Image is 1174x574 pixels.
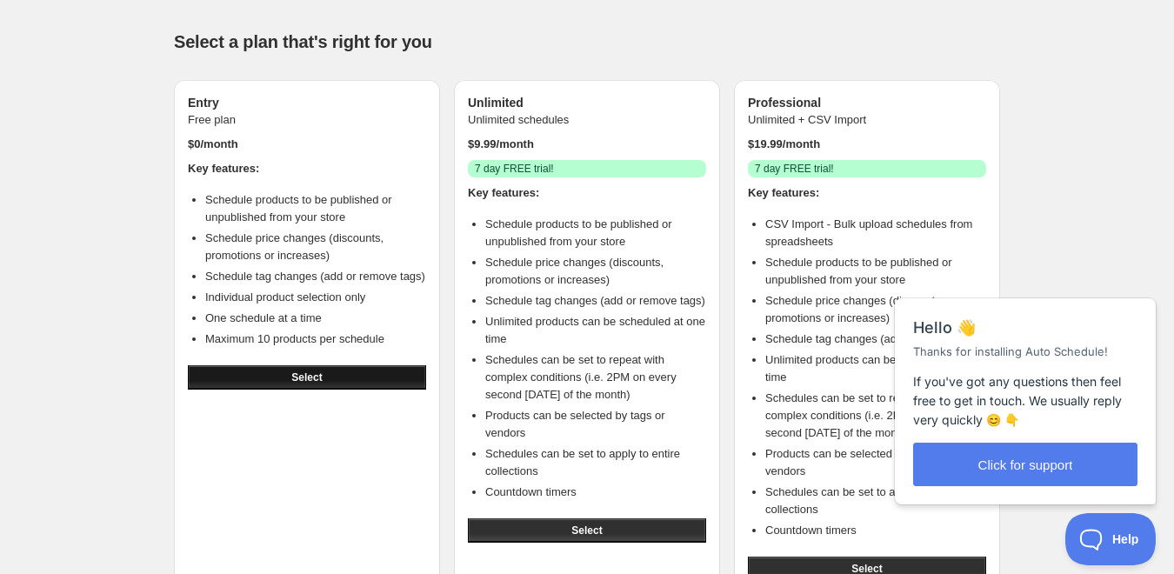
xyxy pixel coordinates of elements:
[291,370,322,384] span: Select
[765,445,986,480] li: Products can be selected by tags or vendors
[188,136,426,153] p: $ 0 /month
[205,310,426,327] li: One schedule at a time
[485,407,706,442] li: Products can be selected by tags or vendors
[765,390,986,442] li: Schedules can be set to repeat with complex conditions (i.e. 2PM on every second [DATE] of the mo...
[765,254,986,289] li: Schedule products to be published or unpublished from your store
[205,191,426,226] li: Schedule products to be published or unpublished from your store
[468,94,706,111] h3: Unlimited
[485,216,706,250] li: Schedule products to be published or unpublished from your store
[475,162,554,176] span: 7 day FREE trial!
[571,524,602,537] span: Select
[765,330,986,348] li: Schedule tag changes (add or remove tags)
[765,292,986,327] li: Schedule price changes (discounts, promotions or increases)
[188,365,426,390] button: Select
[188,160,426,177] h4: Key features:
[485,484,706,501] li: Countdown timers
[765,351,986,386] li: Unlimited products can be scheduled at one time
[205,230,426,264] li: Schedule price changes (discounts, promotions or increases)
[485,313,706,348] li: Unlimited products can be scheduled at one time
[468,518,706,543] button: Select
[755,162,834,176] span: 7 day FREE trial!
[205,330,426,348] li: Maximum 10 products per schedule
[485,292,706,310] li: Schedule tag changes (add or remove tags)
[188,94,426,111] h3: Entry
[748,111,986,129] p: Unlimited + CSV Import
[748,94,986,111] h3: Professional
[468,111,706,129] p: Unlimited schedules
[748,184,986,202] h4: Key features:
[174,31,1000,52] h1: Select a plan that's right for you
[485,445,706,480] li: Schedules can be set to apply to entire collections
[205,268,426,285] li: Schedule tag changes (add or remove tags)
[748,136,986,153] p: $ 19.99 /month
[485,254,706,289] li: Schedule price changes (discounts, promotions or increases)
[205,289,426,306] li: Individual product selection only
[188,111,426,129] p: Free plan
[886,255,1166,513] iframe: Help Scout Beacon - Messages and Notifications
[485,351,706,404] li: Schedules can be set to repeat with complex conditions (i.e. 2PM on every second [DATE] of the mo...
[765,216,986,250] li: CSV Import - Bulk upload schedules from spreadsheets
[468,184,706,202] h4: Key features:
[765,484,986,518] li: Schedules can be set to apply to entire collections
[765,522,986,539] li: Countdown timers
[1065,513,1157,565] iframe: Help Scout Beacon - Open
[468,136,706,153] p: $ 9.99 /month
